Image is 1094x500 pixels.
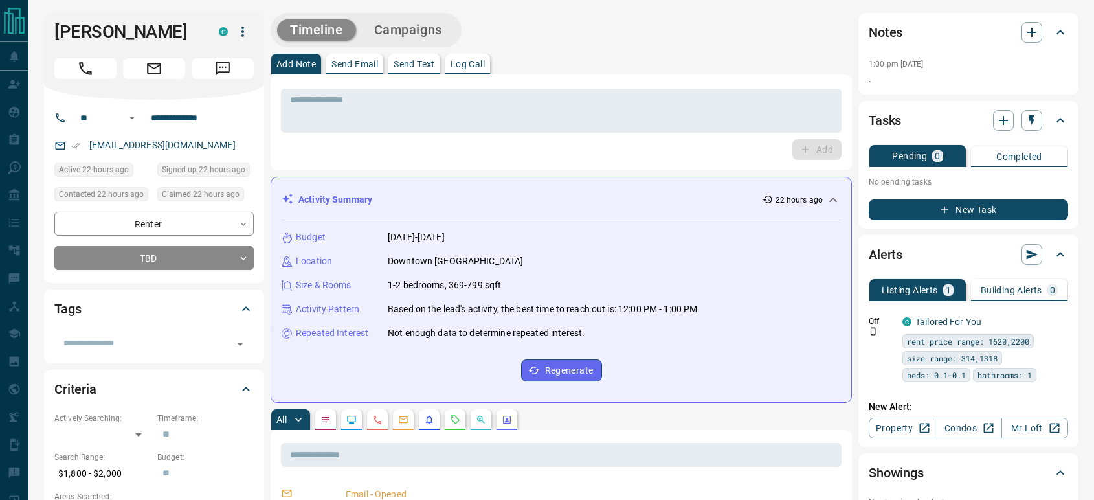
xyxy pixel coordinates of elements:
span: Active 22 hours ago [59,163,129,176]
span: Call [54,58,117,79]
button: Open [231,335,249,353]
h2: Alerts [869,244,902,265]
svg: Listing Alerts [424,415,434,425]
svg: Opportunities [476,415,486,425]
div: Renter [54,212,254,236]
button: Open [124,110,140,126]
p: Send Email [331,60,378,69]
p: Pending [892,152,927,161]
h2: Tags [54,299,81,319]
a: Condos [935,418,1001,438]
button: Timeline [277,19,356,41]
p: Off [869,315,895,327]
p: Send Text [394,60,435,69]
button: Regenerate [521,359,602,381]
svg: Emails [398,415,408,425]
p: $1,800 - $2,000 [54,463,151,484]
span: Signed up 22 hours ago [162,163,245,176]
svg: Lead Browsing Activity [346,415,357,425]
div: Thu Aug 14 2025 [157,187,254,205]
div: condos.ca [902,317,911,326]
span: Email [123,58,185,79]
p: Budget [296,231,326,244]
span: Message [192,58,254,79]
p: Location [296,255,332,268]
div: Activity Summary22 hours ago [282,188,841,212]
div: Notes [869,17,1068,48]
svg: Notes [320,415,331,425]
a: Property [869,418,935,438]
span: bathrooms: 1 [977,369,1032,381]
svg: Agent Actions [502,415,512,425]
span: size range: 314,1318 [907,352,998,365]
div: Showings [869,457,1068,488]
p: Size & Rooms [296,278,352,292]
p: Search Range: [54,451,151,463]
p: Not enough data to determine repeated interest. [388,326,585,340]
a: [EMAIL_ADDRESS][DOMAIN_NAME] [89,140,236,150]
p: Add Note [276,60,316,69]
div: Thu Aug 14 2025 [157,163,254,181]
p: 1 [946,286,951,295]
p: Building Alerts [981,286,1042,295]
p: All [276,415,287,424]
a: Mr.Loft [1001,418,1068,438]
p: Log Call [451,60,485,69]
p: 0 [935,152,940,161]
h2: Tasks [869,110,901,131]
p: Repeated Interest [296,326,368,340]
p: Completed [996,152,1042,161]
p: . [869,73,1068,86]
h2: Notes [869,22,902,43]
h2: Criteria [54,379,96,400]
span: Claimed 22 hours ago [162,188,240,201]
p: Timeframe: [157,413,254,424]
span: rent price range: 1620,2200 [907,335,1029,348]
div: Tasks [869,105,1068,136]
button: Campaigns [361,19,455,41]
p: 1-2 bedrooms, 369-799 sqft [388,278,501,292]
h1: [PERSON_NAME] [54,21,199,42]
p: 0 [1050,286,1055,295]
div: Thu Aug 14 2025 [54,163,151,181]
button: New Task [869,199,1068,220]
span: Contacted 22 hours ago [59,188,144,201]
h2: Showings [869,462,924,483]
p: Activity Summary [298,193,372,207]
div: Criteria [54,374,254,405]
p: 22 hours ago [776,194,823,206]
p: Downtown [GEOGRAPHIC_DATA] [388,255,523,268]
svg: Push Notification Only [869,327,878,336]
svg: Requests [450,415,460,425]
p: 1:00 pm [DATE] [869,60,924,69]
p: No pending tasks [869,172,1068,192]
p: Activity Pattern [296,302,359,316]
svg: Calls [372,415,383,425]
a: Tailored For You [915,317,981,327]
svg: Email Verified [71,141,80,150]
div: Tags [54,293,254,324]
div: condos.ca [219,27,228,36]
span: beds: 0.1-0.1 [907,369,966,381]
p: [DATE]-[DATE] [388,231,445,244]
p: New Alert: [869,400,1068,414]
p: Based on the lead's activity, the best time to reach out is: 12:00 PM - 1:00 PM [388,302,697,316]
div: Thu Aug 14 2025 [54,187,151,205]
p: Budget: [157,451,254,463]
div: Alerts [869,239,1068,270]
p: Listing Alerts [882,286,938,295]
div: TBD [54,246,254,270]
p: Actively Searching: [54,413,151,424]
